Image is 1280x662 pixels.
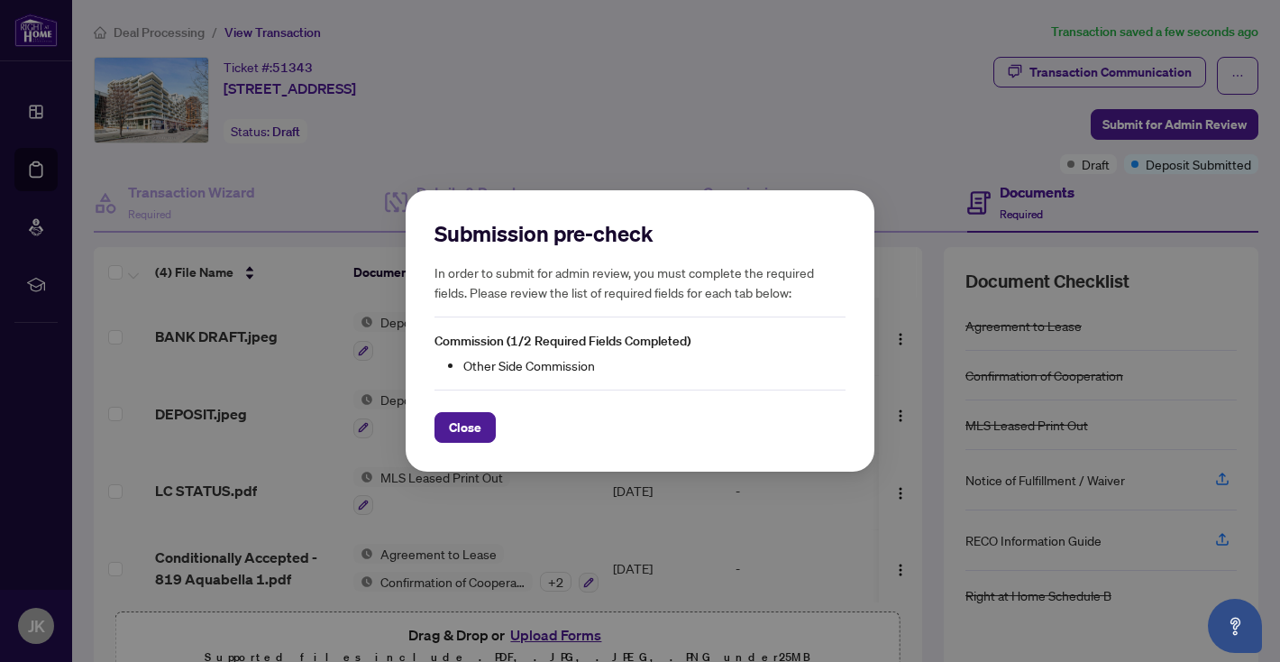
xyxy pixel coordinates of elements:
li: Other Side Commission [463,355,846,375]
h2: Submission pre-check [434,219,846,248]
button: Open asap [1208,599,1262,653]
h5: In order to submit for admin review, you must complete the required fields. Please review the lis... [434,262,846,302]
span: Close [449,413,481,442]
span: Commission (1/2 Required Fields Completed) [434,333,690,349]
button: Close [434,412,496,443]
